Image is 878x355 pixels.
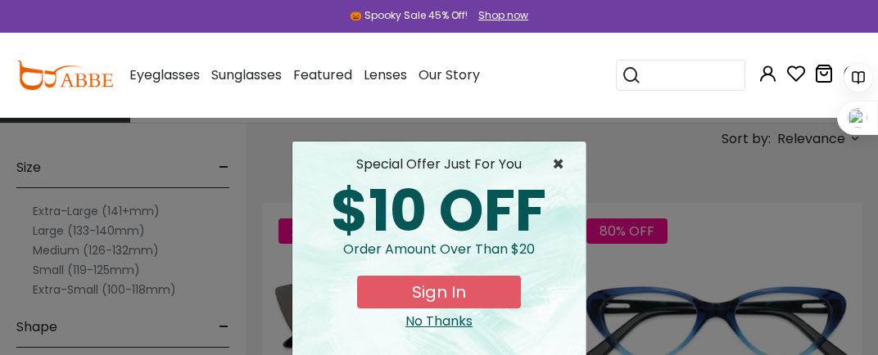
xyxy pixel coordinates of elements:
[305,312,573,331] div: Close
[350,8,468,23] div: 🎃 Spooky Sale 45% Off!
[357,276,521,308] button: Sign In
[305,155,573,174] div: special offer just for you
[552,155,573,174] span: ×
[478,8,528,23] div: Shop now
[419,65,480,84] span: Our Story
[16,61,113,90] img: abbeglasses.com
[305,182,573,240] div: $10 OFF
[305,240,573,276] div: Order amount over than $20
[211,65,282,84] span: Sunglasses
[552,155,573,174] button: Close
[470,8,528,22] a: Shop now
[129,65,200,84] span: Eyeglasses
[293,65,352,84] span: Featured
[364,65,407,84] span: Lenses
